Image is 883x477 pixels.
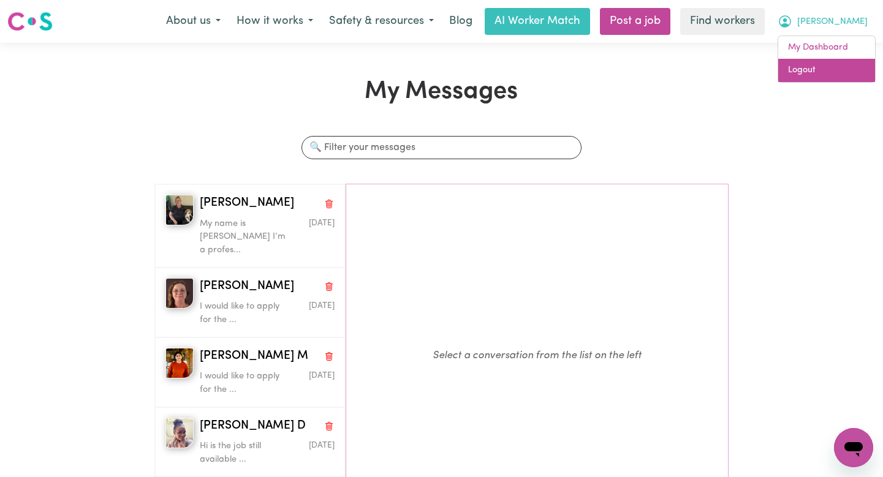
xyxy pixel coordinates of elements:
a: Post a job [600,8,670,35]
input: 🔍 Filter your messages [301,136,581,159]
button: About us [158,9,229,34]
span: Message sent on June 1, 2025 [309,302,335,310]
div: My Account [778,36,876,83]
span: [PERSON_NAME] D [200,418,306,435]
p: My name is [PERSON_NAME] I’m a profes... [200,217,290,257]
a: Find workers [680,8,765,35]
img: Cherie R [165,195,194,225]
em: Select a conversation from the list on the left [433,350,642,361]
span: [PERSON_NAME] [797,15,868,29]
button: Safety & resources [321,9,442,34]
button: Delete conversation [324,348,335,364]
button: My Account [770,9,876,34]
span: Message sent on June 5, 2025 [309,372,335,380]
button: Shana D[PERSON_NAME] DDelete conversationHi is the job still available ...Message sent on June 4,... [155,407,345,477]
span: Message sent on June 4, 2025 [309,441,335,449]
p: Hi is the job still available ... [200,440,290,466]
a: Careseekers logo [7,7,53,36]
img: Julie R [165,278,194,309]
img: Careseekers logo [7,10,53,32]
span: Message sent on September 3, 2025 [309,219,335,227]
span: [PERSON_NAME] [200,195,294,212]
button: Julie R[PERSON_NAME]Delete conversationI would like to apply for the ...Message sent on June 1, 2025 [155,268,345,337]
a: My Dashboard [778,36,875,59]
span: [PERSON_NAME] [200,278,294,296]
a: AI Worker Match [485,8,590,35]
img: Mahak M [165,348,194,378]
p: I would like to apply for the ... [200,370,290,396]
button: Delete conversation [324,279,335,295]
button: Delete conversation [324,195,335,211]
button: Mahak M[PERSON_NAME] MDelete conversationI would like to apply for the ...Message sent on June 5,... [155,337,345,407]
a: Blog [442,8,480,35]
button: Delete conversation [324,418,335,434]
h1: My Messages [154,77,729,107]
iframe: Button to launch messaging window [834,428,873,467]
button: How it works [229,9,321,34]
p: I would like to apply for the ... [200,300,290,326]
img: Shana D [165,418,194,448]
span: [PERSON_NAME] M [200,348,308,366]
a: Logout [778,59,875,82]
button: Cherie R[PERSON_NAME]Delete conversationMy name is [PERSON_NAME] I’m a profes...Message sent on S... [155,184,345,268]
